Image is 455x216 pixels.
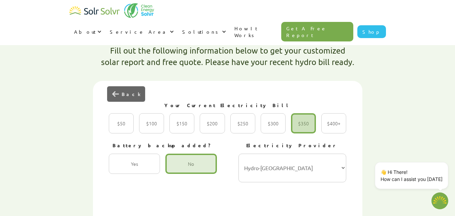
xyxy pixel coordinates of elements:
[110,28,168,35] div: Service Area
[107,95,348,189] div: 2 of 4
[107,86,145,102] div: previous slide
[230,18,282,45] a: How It Works
[69,22,105,42] div: About
[109,142,217,149] h2: Battery backup added?
[381,168,443,183] p: 👋 Hi There! How can I assist you [DATE]
[122,91,140,97] div: Back
[109,102,346,109] h2: Your Current Electricity Bill
[182,28,220,35] div: Solutions
[105,22,177,42] div: Service Area
[357,25,386,38] a: Shop
[238,142,347,149] h2: Electricity Provider
[281,22,353,41] a: Get A Free Report
[177,22,230,42] div: Solutions
[101,45,354,67] h1: Fill out the following information below to get your customized solar report and free quote. Plea...
[74,28,96,35] div: About
[431,192,448,209] img: 1702586718.png
[431,192,448,209] button: Open chatbot widget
